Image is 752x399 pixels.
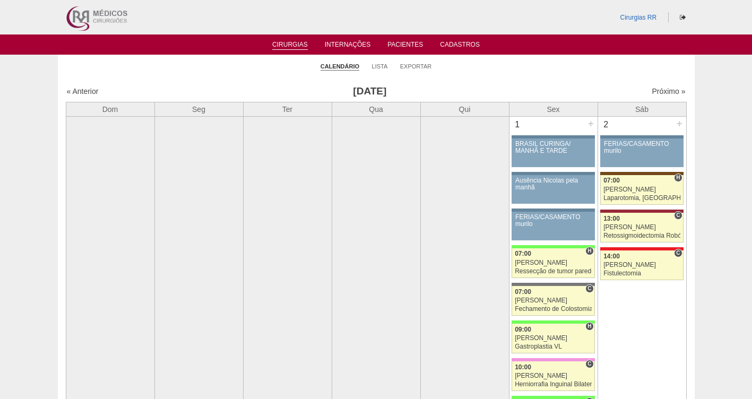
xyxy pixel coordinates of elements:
th: Qua [332,102,420,116]
th: Dom [66,102,154,116]
a: H 07:00 [PERSON_NAME] Laparotomia, [GEOGRAPHIC_DATA], Drenagem, Bridas [600,175,683,205]
div: [PERSON_NAME] [603,224,680,231]
span: Consultório [585,360,593,368]
a: Cirurgias [272,41,308,50]
div: [PERSON_NAME] [603,262,680,268]
div: Key: Santa Catarina [512,283,594,286]
div: FÉRIAS/CASAMENTO murilo [515,214,591,228]
a: Pacientes [387,41,423,51]
div: Key: Aviso [512,135,594,138]
span: 13:00 [603,215,620,222]
div: Laparotomia, [GEOGRAPHIC_DATA], Drenagem, Bridas [603,195,680,202]
div: Ausência Nicolas pela manhã [515,177,591,191]
a: Internações [325,41,371,51]
span: 07:00 [515,250,531,257]
div: Fechamento de Colostomia ou Enterostomia [515,306,592,313]
a: Cirurgias RR [620,14,656,21]
a: « Anterior [67,87,99,96]
div: Key: Brasil [512,396,594,399]
a: C 13:00 [PERSON_NAME] Retossigmoidectomia Robótica [600,213,683,242]
div: BRASIL CURINGA/ MANHÃ E TARDE [515,141,591,154]
th: Sáb [598,102,686,116]
div: [PERSON_NAME] [515,372,592,379]
div: Key: Aviso [512,209,594,212]
i: Sair [680,14,686,21]
div: + [675,117,684,131]
a: H 07:00 [PERSON_NAME] Ressecção de tumor parede abdominal pélvica [512,248,594,278]
span: Consultório [674,211,682,220]
span: 07:00 [603,177,620,184]
div: Gastroplastia VL [515,343,592,350]
div: + [586,117,595,131]
div: Key: Assunção [600,247,683,250]
a: C 14:00 [PERSON_NAME] Fistulectomia [600,250,683,280]
a: H 09:00 [PERSON_NAME] Gastroplastia VL [512,324,594,353]
span: 10:00 [515,363,531,371]
div: [PERSON_NAME] [515,259,592,266]
span: 09:00 [515,326,531,333]
div: Key: Aviso [512,172,594,175]
th: Seg [154,102,243,116]
div: [PERSON_NAME] [515,335,592,342]
div: Fistulectomia [603,270,680,277]
a: Cadastros [440,41,480,51]
th: Ter [243,102,332,116]
div: Key: Sírio Libanês [600,210,683,213]
div: Retossigmoidectomia Robótica [603,232,680,239]
a: Próximo » [652,87,685,96]
div: Herniorrafia Inguinal Bilateral [515,381,592,388]
a: Exportar [400,63,432,70]
a: Calendário [321,63,359,71]
div: Key: Santa Joana [600,172,683,175]
th: Qui [420,102,509,116]
div: 1 [509,117,526,133]
a: Lista [372,63,388,70]
div: 2 [598,117,615,133]
span: Hospital [585,247,593,255]
div: Key: Aviso [600,135,683,138]
div: Key: Brasil [512,245,594,248]
div: Ressecção de tumor parede abdominal pélvica [515,268,592,275]
span: 07:00 [515,288,531,296]
th: Sex [509,102,598,116]
a: FÉRIAS/CASAMENTO murilo [512,212,594,240]
span: Consultório [585,284,593,293]
div: Key: Brasil [512,320,594,324]
div: [PERSON_NAME] [515,297,592,304]
a: C 07:00 [PERSON_NAME] Fechamento de Colostomia ou Enterostomia [512,286,594,316]
a: BRASIL CURINGA/ MANHÃ E TARDE [512,138,594,167]
span: Hospital [585,322,593,331]
div: Key: Albert Einstein [512,358,594,361]
a: C 10:00 [PERSON_NAME] Herniorrafia Inguinal Bilateral [512,361,594,391]
h3: [DATE] [215,84,524,99]
span: 14:00 [603,253,620,260]
div: [PERSON_NAME] [603,186,680,193]
span: Consultório [674,249,682,257]
a: FÉRIAS/CASAMENTO murilo [600,138,683,167]
div: FÉRIAS/CASAMENTO murilo [604,141,680,154]
span: Hospital [674,174,682,182]
a: Ausência Nicolas pela manhã [512,175,594,204]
